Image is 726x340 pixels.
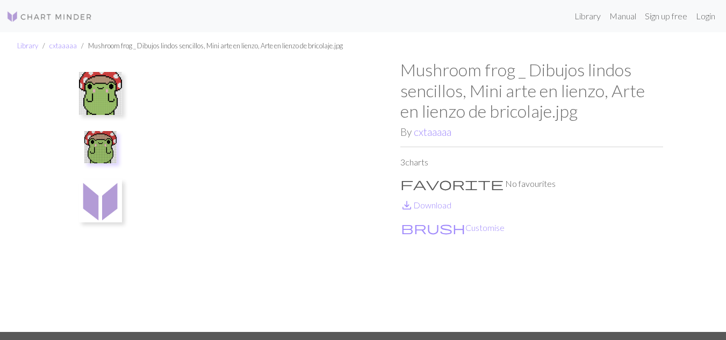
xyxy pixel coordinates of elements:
[401,221,465,234] i: Customise
[400,198,413,213] span: save_alt
[400,199,413,212] i: Download
[692,5,720,27] a: Login
[400,177,504,190] i: Favourite
[401,220,465,235] span: brush
[414,126,451,138] a: cxtaaaaa
[400,177,663,190] p: No favourites
[77,41,343,51] li: Mushroom frog _ Dibujos lindos sencillos, Mini arte en lienzo, Arte en lienzo de bricolaje.jpg
[641,5,692,27] a: Sign up free
[400,126,663,138] h2: By
[570,5,605,27] a: Library
[84,131,117,163] img: Copy of Mushroom frog _ Dibujos lindos sencillos, Mini arte en lienzo, Arte en lienzo de bricolaj...
[49,41,77,50] a: cxtaaaaa
[138,60,400,331] img: Copy of Mushroom frog _ Dibujos lindos sencillos, Mini arte en lienzo, Arte en lienzo de bricolaj...
[400,60,663,121] h1: Mushroom frog _ Dibujos lindos sencillos, Mini arte en lienzo, Arte en lienzo de bricolaje.jpg
[17,41,38,50] a: Library
[400,156,663,169] p: 3 charts
[6,10,92,23] img: Logo
[605,5,641,27] a: Manual
[400,176,504,191] span: favorite
[79,72,122,115] img: Mushroom frog _ Dibujos lindos sencillos, Mini arte en lienzo, Arte en lienzo de bricolaje.jpg
[79,179,122,222] img: Copy of Copy of Mushroom frog _ Dibujos lindos sencillos, Mini arte en lienzo, Arte en lienzo de ...
[400,200,451,210] a: DownloadDownload
[400,221,505,235] button: CustomiseCustomise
